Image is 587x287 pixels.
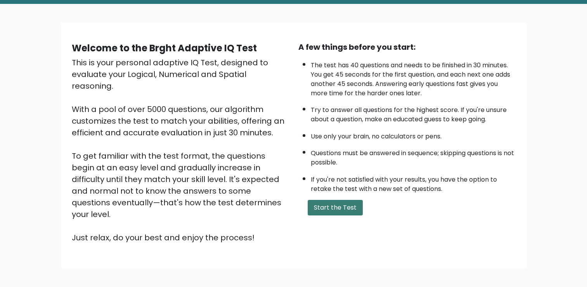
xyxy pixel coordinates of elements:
[298,41,516,53] div: A few things before you start:
[308,200,363,215] button: Start the Test
[311,57,516,98] li: The test has 40 questions and needs to be finished in 30 minutes. You get 45 seconds for the firs...
[311,145,516,167] li: Questions must be answered in sequence; skipping questions is not possible.
[72,42,257,54] b: Welcome to the Brght Adaptive IQ Test
[311,171,516,194] li: If you're not satisfied with your results, you have the option to retake the test with a new set ...
[72,57,289,243] div: This is your personal adaptive IQ Test, designed to evaluate your Logical, Numerical and Spatial ...
[311,128,516,141] li: Use only your brain, no calculators or pens.
[311,101,516,124] li: Try to answer all questions for the highest score. If you're unsure about a question, make an edu...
